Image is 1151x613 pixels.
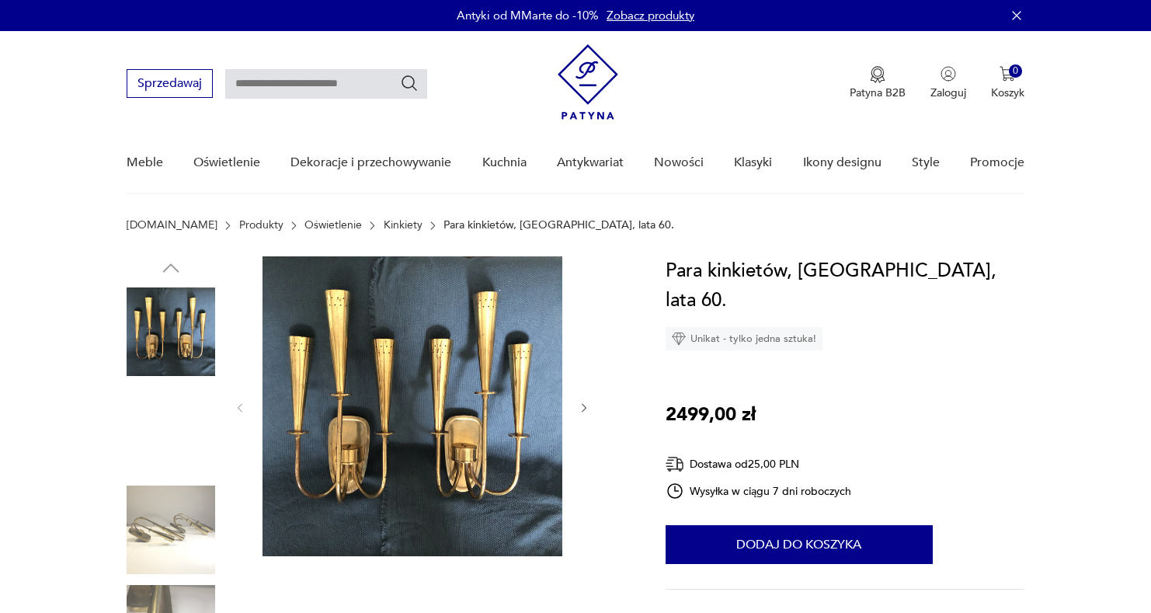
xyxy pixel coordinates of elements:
[930,66,966,100] button: Zaloguj
[263,256,562,556] img: Zdjęcie produktu Para kinkietów, Niemcy, lata 60.
[127,486,215,574] img: Zdjęcie produktu Para kinkietów, Niemcy, lata 60.
[850,66,906,100] button: Patyna B2B
[290,133,451,193] a: Dekoracje i przechowywanie
[672,332,686,346] img: Ikona diamentu
[127,79,213,90] a: Sprzedawaj
[803,133,882,193] a: Ikony designu
[558,44,618,120] img: Patyna - sklep z meblami i dekoracjami vintage
[870,66,885,83] img: Ikona medalu
[400,74,419,92] button: Szukaj
[912,133,940,193] a: Style
[482,133,527,193] a: Kuchnia
[666,525,933,564] button: Dodaj do koszyka
[666,455,852,474] div: Dostawa od 25,00 PLN
[654,133,704,193] a: Nowości
[127,69,213,98] button: Sprzedawaj
[734,133,772,193] a: Klasyki
[557,133,624,193] a: Antykwariat
[666,482,852,500] div: Wysyłka w ciągu 7 dni roboczych
[1000,66,1015,82] img: Ikona koszyka
[127,133,163,193] a: Meble
[850,85,906,100] p: Patyna B2B
[607,8,694,23] a: Zobacz produkty
[941,66,956,82] img: Ikonka użytkownika
[970,133,1024,193] a: Promocje
[443,219,674,232] p: Para kinkietów, [GEOGRAPHIC_DATA], lata 60.
[666,256,1024,315] h1: Para kinkietów, [GEOGRAPHIC_DATA], lata 60.
[384,219,422,232] a: Kinkiety
[239,219,283,232] a: Produkty
[666,455,684,474] img: Ikona dostawy
[991,85,1024,100] p: Koszyk
[1009,64,1022,78] div: 0
[666,327,822,350] div: Unikat - tylko jedna sztuka!
[666,400,756,430] p: 2499,00 zł
[991,66,1024,100] button: 0Koszyk
[127,287,215,376] img: Zdjęcie produktu Para kinkietów, Niemcy, lata 60.
[457,8,599,23] p: Antyki od MMarte do -10%
[193,133,260,193] a: Oświetlenie
[304,219,362,232] a: Oświetlenie
[127,219,217,232] a: [DOMAIN_NAME]
[127,387,215,475] img: Zdjęcie produktu Para kinkietów, Niemcy, lata 60.
[850,66,906,100] a: Ikona medaluPatyna B2B
[930,85,966,100] p: Zaloguj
